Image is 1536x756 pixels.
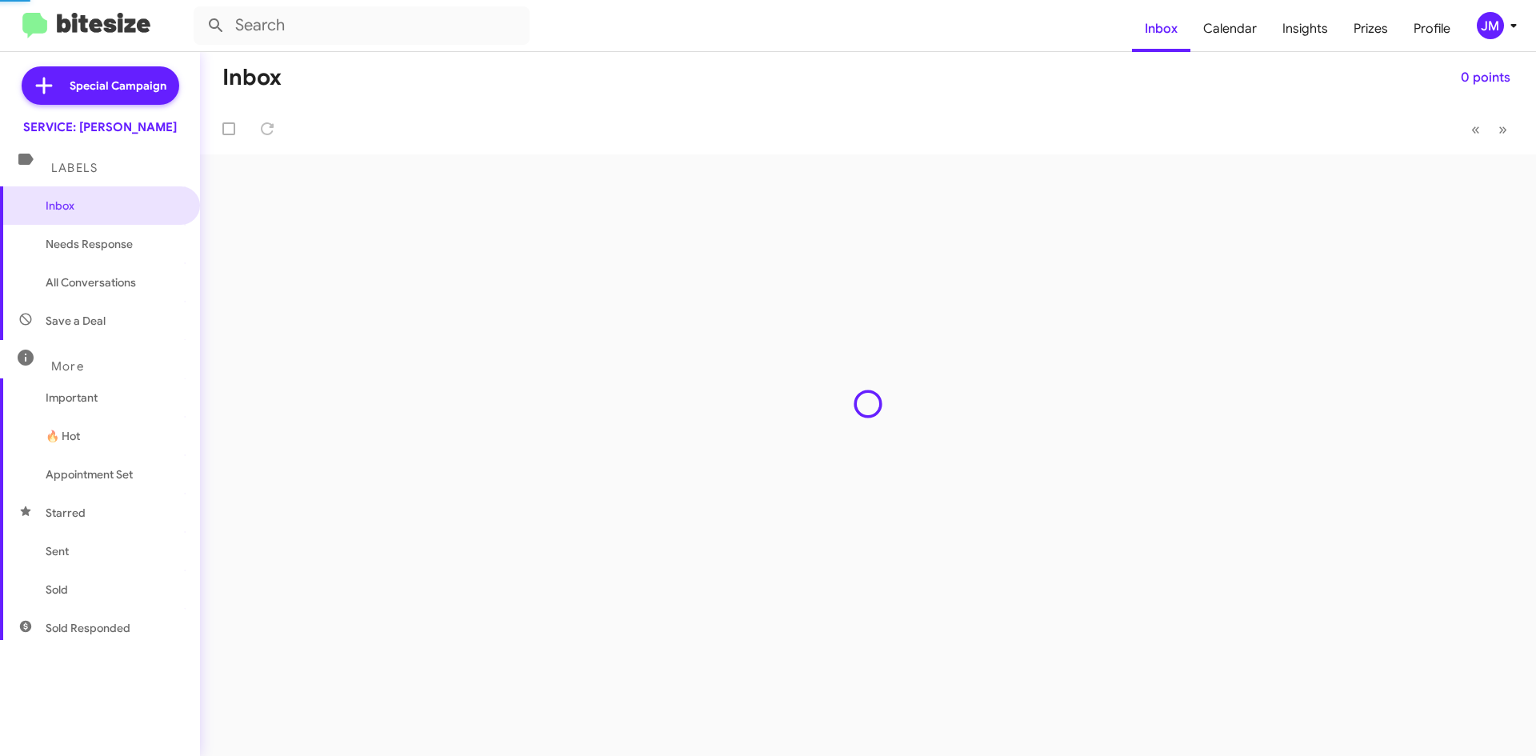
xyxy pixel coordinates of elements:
span: Needs Response [46,236,182,252]
span: Inbox [46,198,182,214]
button: JM [1463,12,1518,39]
span: « [1471,119,1480,139]
button: Previous [1462,113,1490,146]
span: Important [46,390,182,406]
a: Inbox [1132,6,1190,52]
span: Labels [51,161,98,175]
h1: Inbox [222,65,282,90]
span: Sold Responded [46,620,130,636]
span: Sent [46,543,69,559]
a: Calendar [1190,6,1270,52]
a: Prizes [1341,6,1401,52]
div: JM [1477,12,1504,39]
span: 🔥 Hot [46,428,80,444]
span: Save a Deal [46,313,106,329]
span: 0 points [1461,63,1510,92]
span: Starred [46,505,86,521]
a: Special Campaign [22,66,179,105]
span: » [1498,119,1507,139]
a: Insights [1270,6,1341,52]
button: 0 points [1448,63,1523,92]
span: All Conversations [46,274,136,290]
span: Appointment Set [46,466,133,482]
div: SERVICE: [PERSON_NAME] [23,119,177,135]
span: More [51,359,84,374]
nav: Page navigation example [1462,113,1517,146]
span: Sold [46,582,68,598]
a: Profile [1401,6,1463,52]
input: Search [194,6,530,45]
button: Next [1489,113,1517,146]
span: Special Campaign [70,78,166,94]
